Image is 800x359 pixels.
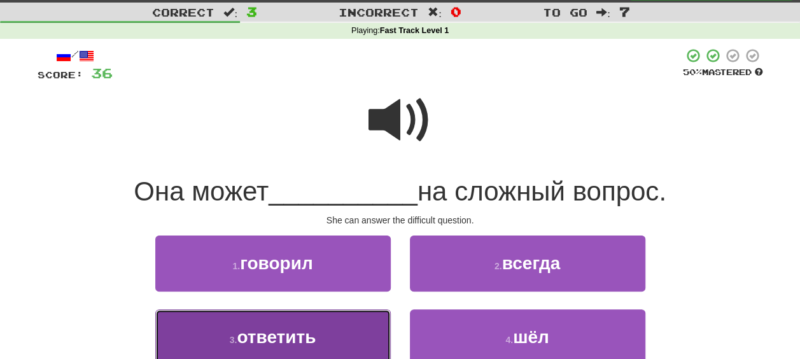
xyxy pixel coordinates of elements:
[134,176,269,206] span: Она может
[38,69,83,80] span: Score:
[505,335,513,345] small: 4 .
[410,236,645,291] button: 2.всегда
[269,176,418,206] span: __________
[232,261,240,271] small: 1 .
[240,253,312,273] span: говорил
[543,6,587,18] span: To go
[91,65,113,81] span: 36
[619,4,630,19] span: 7
[38,48,113,64] div: /
[428,7,442,18] span: :
[451,4,461,19] span: 0
[502,253,561,273] span: всегда
[513,327,549,347] span: шёл
[223,7,237,18] span: :
[152,6,214,18] span: Correct
[683,67,702,77] span: 50 %
[155,236,391,291] button: 1.говорил
[495,261,502,271] small: 2 .
[683,67,763,78] div: Mastered
[380,26,449,35] strong: Fast Track Level 1
[596,7,610,18] span: :
[237,327,316,347] span: ответить
[230,335,237,345] small: 3 .
[418,176,666,206] span: на сложный вопрос.
[38,214,763,227] div: She can answer the difficult question.
[246,4,257,19] span: 3
[339,6,419,18] span: Incorrect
